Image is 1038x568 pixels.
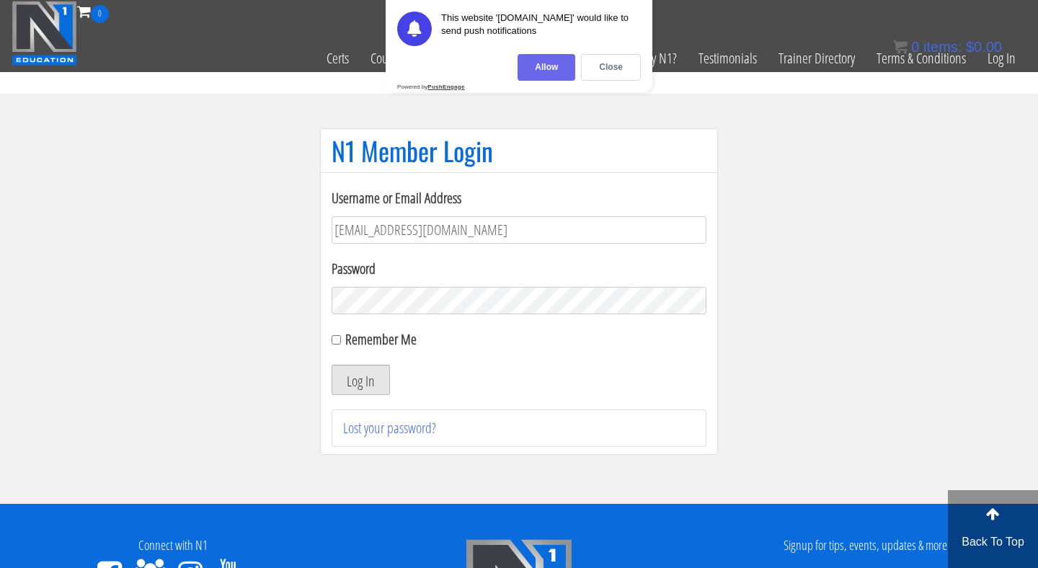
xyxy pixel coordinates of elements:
img: icon11.png [893,40,908,54]
a: Course List [360,23,431,94]
a: Trainer Directory [768,23,866,94]
a: Lost your password? [343,418,436,438]
span: 0 [911,39,919,55]
label: Password [332,258,706,280]
h4: Signup for tips, events, updates & more [703,538,1027,553]
a: Why N1? [624,23,688,94]
label: Remember Me [345,329,417,349]
button: Log In [332,365,390,395]
a: Certs [316,23,360,94]
h4: Connect with N1 [11,538,335,553]
span: $ [966,39,974,55]
img: n1-education [12,1,77,66]
a: 0 items: $0.00 [893,39,1002,55]
a: 0 [77,1,109,21]
div: Allow [518,54,575,81]
div: Close [581,54,641,81]
div: Powered by [397,84,465,90]
h1: N1 Member Login [332,136,706,165]
span: items: [923,39,962,55]
a: Terms & Conditions [866,23,977,94]
a: Log In [977,23,1026,94]
span: 0 [91,5,109,23]
strong: PushEngage [427,84,464,90]
label: Username or Email Address [332,187,706,209]
bdi: 0.00 [966,39,1002,55]
a: Testimonials [688,23,768,94]
div: This website '[DOMAIN_NAME]' would like to send push notifications [441,12,641,46]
